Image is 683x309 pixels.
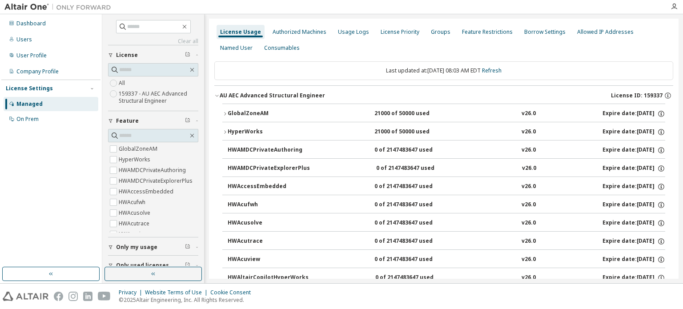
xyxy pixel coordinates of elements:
[374,201,454,209] div: 0 of 2147483647 used
[16,100,43,108] div: Managed
[6,85,53,92] div: License Settings
[222,122,665,142] button: HyperWorks21000 of 50000 usedv26.0Expire date:[DATE]
[108,237,198,257] button: Only my usage
[16,68,59,75] div: Company Profile
[522,110,536,118] div: v26.0
[98,292,111,301] img: youtube.svg
[228,274,309,282] div: HWAltairCopilotHyperWorks
[603,110,665,118] div: Expire date: [DATE]
[228,256,308,264] div: HWAcuview
[376,165,456,173] div: 0 of 2147483647 used
[4,3,116,12] img: Altair One
[119,218,151,229] label: HWAcutrace
[54,292,63,301] img: facebook.svg
[374,110,454,118] div: 21000 of 50000 used
[228,140,665,160] button: HWAMDCPrivateAuthoring0 of 2147483647 usedv26.0Expire date:[DATE]
[273,28,326,36] div: Authorized Machines
[611,92,663,99] span: License ID: 159337
[119,88,198,106] label: 159337 - AU AEC Advanced Structural Engineer
[264,44,300,52] div: Consumables
[116,52,138,59] span: License
[603,165,665,173] div: Expire date: [DATE]
[374,128,454,136] div: 21000 of 50000 used
[603,219,665,227] div: Expire date: [DATE]
[228,159,665,178] button: HWAMDCPrivateExplorerPlus0 of 2147483647 usedv26.0Expire date:[DATE]
[522,237,536,245] div: v26.0
[228,268,665,288] button: HWAltairCopilotHyperWorks0 of 2147483647 usedv26.0Expire date:[DATE]
[119,197,147,208] label: HWAcufwh
[116,244,157,251] span: Only my usage
[522,256,536,264] div: v26.0
[522,146,536,154] div: v26.0
[228,128,308,136] div: HyperWorks
[119,154,152,165] label: HyperWorks
[119,186,175,197] label: HWAccessEmbedded
[603,128,665,136] div: Expire date: [DATE]
[185,117,190,124] span: Clear filter
[119,78,127,88] label: All
[3,292,48,301] img: altair_logo.svg
[210,289,256,296] div: Cookie Consent
[145,289,210,296] div: Website Terms of Use
[374,183,454,191] div: 0 of 2147483647 used
[338,28,369,36] div: Usage Logs
[524,28,566,36] div: Borrow Settings
[222,104,665,124] button: GlobalZoneAM21000 of 50000 usedv26.0Expire date:[DATE]
[16,116,39,123] div: On Prem
[603,201,665,209] div: Expire date: [DATE]
[228,110,308,118] div: GlobalZoneAM
[228,213,665,233] button: HWAcusolve0 of 2147483647 usedv26.0Expire date:[DATE]
[603,183,665,191] div: Expire date: [DATE]
[119,165,188,176] label: HWAMDCPrivateAuthoring
[108,38,198,45] a: Clear all
[185,244,190,251] span: Clear filter
[603,237,665,245] div: Expire date: [DATE]
[228,195,665,215] button: HWAcufwh0 of 2147483647 usedv26.0Expire date:[DATE]
[228,237,308,245] div: HWAcutrace
[214,86,673,105] button: AU AEC Advanced Structural EngineerLicense ID: 159337
[228,177,665,197] button: HWAccessEmbedded0 of 2147483647 usedv26.0Expire date:[DATE]
[228,201,308,209] div: HWAcufwh
[374,219,454,227] div: 0 of 2147483647 used
[68,292,78,301] img: instagram.svg
[522,183,536,191] div: v26.0
[119,289,145,296] div: Privacy
[185,262,190,269] span: Clear filter
[577,28,634,36] div: Allowed IP Addresses
[603,146,665,154] div: Expire date: [DATE]
[83,292,92,301] img: linkedin.svg
[603,256,665,264] div: Expire date: [DATE]
[374,237,454,245] div: 0 of 2147483647 used
[108,256,198,275] button: Only used licenses
[214,61,673,80] div: Last updated at: [DATE] 08:03 AM EDT
[16,36,32,43] div: Users
[228,146,308,154] div: HWAMDCPrivateAuthoring
[220,28,261,36] div: License Usage
[119,176,194,186] label: HWAMDCPrivateExplorerPlus
[108,111,198,131] button: Feature
[228,219,308,227] div: HWAcusolve
[119,208,152,218] label: HWAcusolve
[522,274,536,282] div: v26.0
[522,128,536,136] div: v26.0
[116,117,139,124] span: Feature
[522,219,536,227] div: v26.0
[431,28,450,36] div: Groups
[228,232,665,251] button: HWAcutrace0 of 2147483647 usedv26.0Expire date:[DATE]
[482,67,502,74] a: Refresh
[220,44,253,52] div: Named User
[220,92,325,99] div: AU AEC Advanced Structural Engineer
[462,28,513,36] div: Feature Restrictions
[375,274,455,282] div: 0 of 2147483647 used
[228,250,665,269] button: HWAcuview0 of 2147483647 usedv26.0Expire date:[DATE]
[119,144,159,154] label: GlobalZoneAM
[522,165,536,173] div: v26.0
[108,45,198,65] button: License
[228,165,310,173] div: HWAMDCPrivateExplorerPlus
[522,201,536,209] div: v26.0
[185,52,190,59] span: Clear filter
[16,52,47,59] div: User Profile
[374,256,454,264] div: 0 of 2147483647 used
[603,274,665,282] div: Expire date: [DATE]
[119,296,256,304] p: © 2025 Altair Engineering, Inc. All Rights Reserved.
